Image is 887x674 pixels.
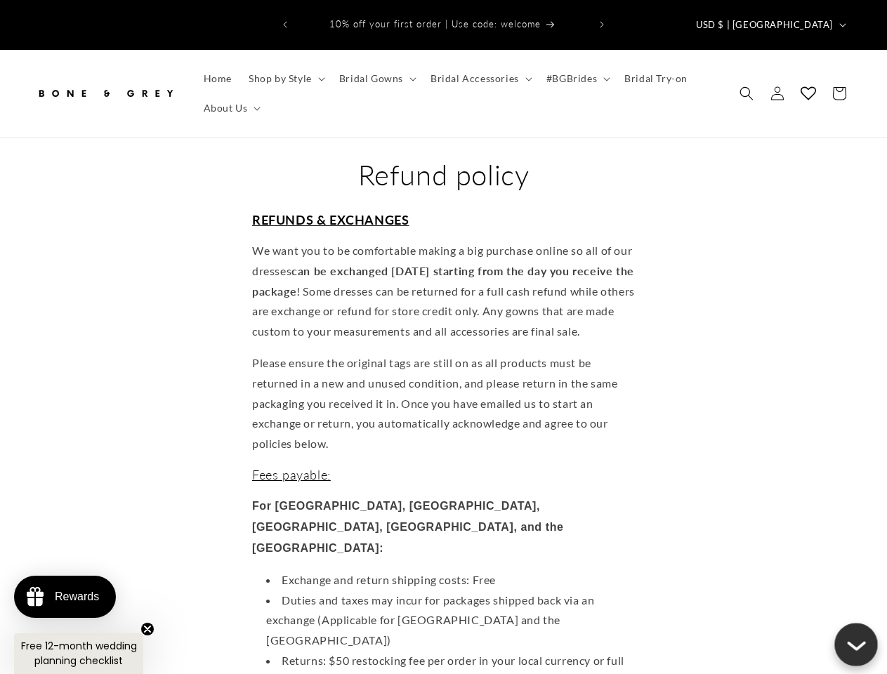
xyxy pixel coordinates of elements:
strong: For [GEOGRAPHIC_DATA], [GEOGRAPHIC_DATA], [GEOGRAPHIC_DATA], [GEOGRAPHIC_DATA], and the [GEOGRAPH... [252,500,564,554]
span: About Us [204,102,248,114]
button: USD $ | [GEOGRAPHIC_DATA] [688,11,852,38]
p: Please ensure the original tags are still on as all products must be returned in a new and unused... [252,353,635,454]
a: Home [195,64,240,93]
span: USD $ | [GEOGRAPHIC_DATA] [696,18,833,32]
div: Rewards [55,590,99,603]
li: Exchange and return shipping costs: Free [266,570,635,590]
summary: Search [731,78,762,109]
div: Free 12-month wedding planning checklistClose teaser [14,633,143,674]
span: Shop by Style [249,72,312,85]
button: Previous announcement [270,11,301,38]
span: #BGBrides [546,72,597,85]
span: Free 12-month wedding planning checklist [21,639,137,668]
summary: About Us [195,93,267,123]
span: Bridal Accessories [431,72,519,85]
a: Bridal Try-on [616,64,696,93]
button: Close teaser [140,622,155,636]
a: Bone and Grey Bridal [30,72,181,114]
p: We want you to be comfortable making a big purchase online so all of our dresses ! Some dresses c... [252,241,635,342]
span: Fees payable: [252,467,331,482]
h1: Refund policy [252,157,635,193]
button: Close chatbox [834,623,878,666]
summary: Bridal Gowns [331,64,422,93]
span: Bridal Try-on [624,72,688,85]
strong: can be exchanged [DATE] starting from the day you receive the package [252,264,634,298]
span: 10% off your first order | Use code: welcome [329,18,541,29]
li: Duties and taxes may incur for packages shipped back via an exchange (Applicable for [GEOGRAPHIC_... [266,590,635,651]
span: Home [204,72,232,85]
span: REFUNDS & EXCHANGES [252,212,409,227]
summary: Shop by Style [240,64,331,93]
button: Next announcement [586,11,617,38]
img: Bone and Grey Bridal [35,78,176,109]
summary: Bridal Accessories [422,64,538,93]
summary: #BGBrides [538,64,616,93]
span: Bridal Gowns [339,72,403,85]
